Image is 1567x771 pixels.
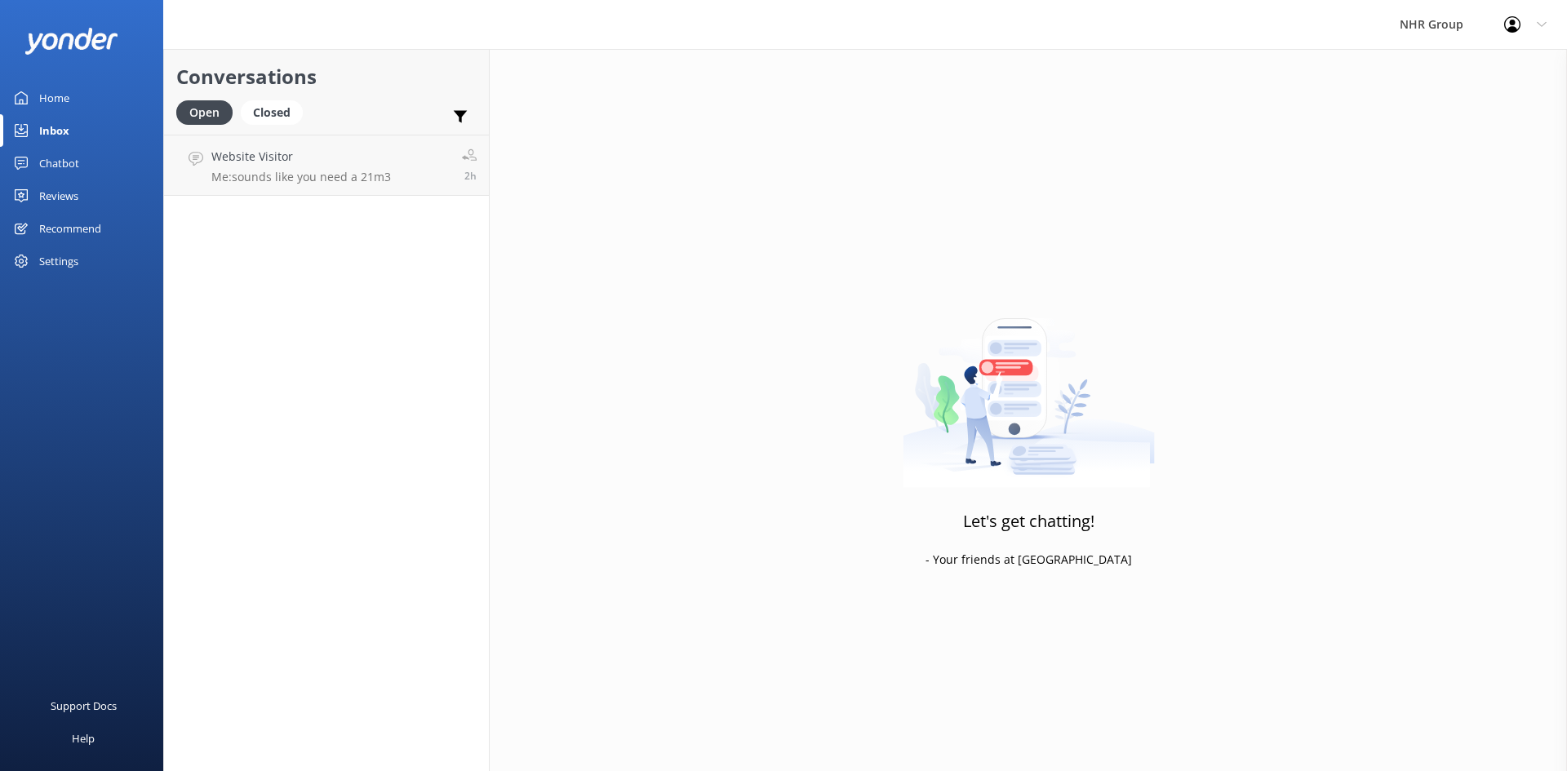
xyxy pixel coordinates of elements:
[211,148,391,166] h4: Website Visitor
[241,100,303,125] div: Closed
[39,245,78,277] div: Settings
[39,82,69,114] div: Home
[24,28,118,55] img: yonder-white-logo.png
[176,100,233,125] div: Open
[164,135,489,196] a: Website VisitorMe:sounds like you need a 21m32h
[211,170,391,184] p: Me: sounds like you need a 21m3
[39,179,78,212] div: Reviews
[903,284,1155,488] img: artwork of a man stealing a conversation from at giant smartphone
[176,103,241,121] a: Open
[176,61,477,92] h2: Conversations
[39,114,69,147] div: Inbox
[241,103,311,121] a: Closed
[926,551,1132,569] p: - Your friends at [GEOGRAPHIC_DATA]
[39,147,79,179] div: Chatbot
[72,722,95,755] div: Help
[963,508,1094,534] h3: Let's get chatting!
[464,169,477,183] span: Sep 01 2025 07:19am (UTC +12:00) Pacific/Auckland
[39,212,101,245] div: Recommend
[51,689,117,722] div: Support Docs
